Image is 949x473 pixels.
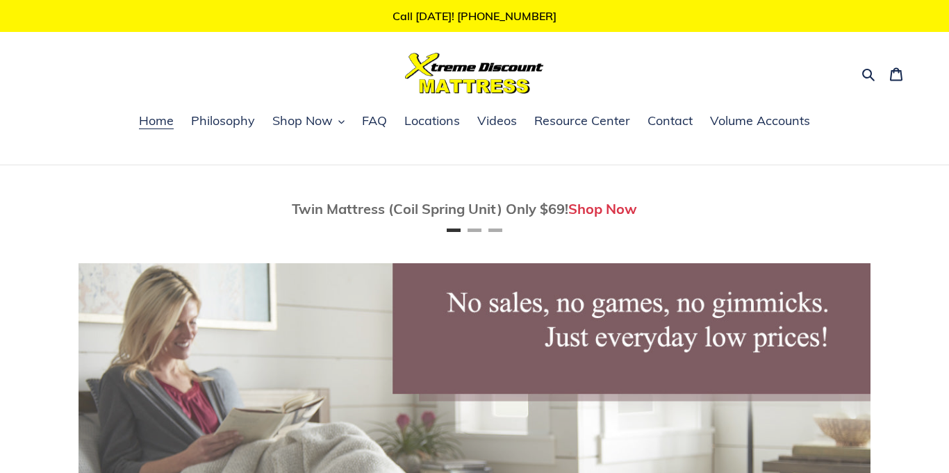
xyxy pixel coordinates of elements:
[447,229,461,232] button: Page 1
[272,113,333,129] span: Shop Now
[527,111,637,132] a: Resource Center
[139,113,174,129] span: Home
[710,113,810,129] span: Volume Accounts
[191,113,255,129] span: Philosophy
[470,111,524,132] a: Videos
[477,113,517,129] span: Videos
[703,111,817,132] a: Volume Accounts
[355,111,394,132] a: FAQ
[568,200,637,217] a: Shop Now
[265,111,352,132] button: Shop Now
[132,111,181,132] a: Home
[468,229,481,232] button: Page 2
[292,200,568,217] span: Twin Mattress (Coil Spring Unit) Only $69!
[641,111,700,132] a: Contact
[647,113,693,129] span: Contact
[362,113,387,129] span: FAQ
[404,113,460,129] span: Locations
[405,53,544,94] img: Xtreme Discount Mattress
[184,111,262,132] a: Philosophy
[488,229,502,232] button: Page 3
[534,113,630,129] span: Resource Center
[397,111,467,132] a: Locations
